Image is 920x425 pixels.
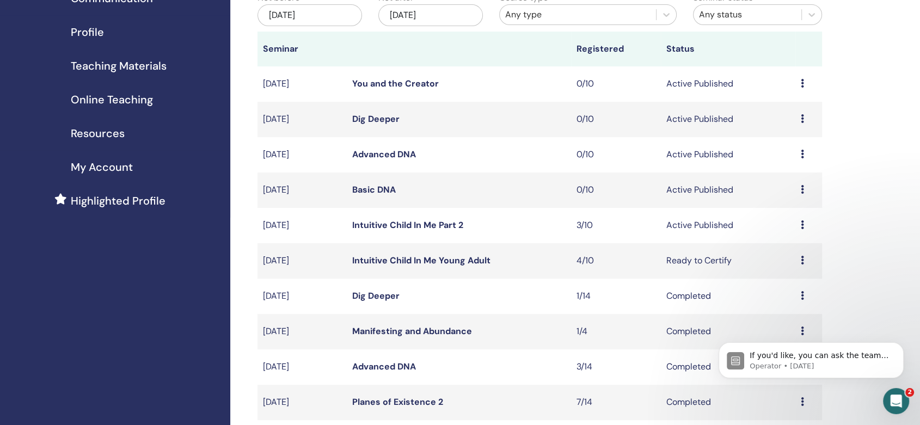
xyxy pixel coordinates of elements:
a: Intuitive Child In Me Part 2 [352,219,463,231]
td: 1/14 [571,279,661,314]
td: [DATE] [257,279,347,314]
span: Resources [71,125,125,141]
td: 0/10 [571,66,661,102]
td: 0/10 [571,137,661,173]
a: Intuitive Child In Me Young Adult [352,255,490,266]
td: [DATE] [257,102,347,137]
td: Completed [661,279,795,314]
td: Active Published [661,137,795,173]
th: Seminar [257,32,347,66]
td: [DATE] [257,314,347,349]
td: 0/10 [571,173,661,208]
td: [DATE] [257,173,347,208]
div: Any type [505,8,651,21]
a: Basic DNA [352,184,396,195]
iframe: Intercom notifications message [702,319,920,396]
td: Completed [661,385,795,420]
td: [DATE] [257,66,347,102]
iframe: Intercom live chat [883,388,909,414]
a: Advanced DNA [352,361,416,372]
span: Profile [71,24,104,40]
td: 4/10 [571,243,661,279]
td: Completed [661,349,795,385]
td: 1/4 [571,314,661,349]
a: Advanced DNA [352,149,416,160]
td: 7/14 [571,385,661,420]
a: Dig Deeper [352,113,400,125]
td: Active Published [661,66,795,102]
a: Planes of Existence 2 [352,396,443,408]
td: Ready to Certify [661,243,795,279]
td: [DATE] [257,349,347,385]
a: Dig Deeper [352,290,400,301]
td: [DATE] [257,137,347,173]
td: Active Published [661,173,795,208]
td: Active Published [661,208,795,243]
div: [DATE] [257,4,362,26]
span: Highlighted Profile [71,193,165,209]
td: [DATE] [257,208,347,243]
span: Teaching Materials [71,58,167,74]
td: Completed [661,314,795,349]
td: Active Published [661,102,795,137]
th: Status [661,32,795,66]
span: My Account [71,159,133,175]
td: 3/14 [571,349,661,385]
td: [DATE] [257,243,347,279]
td: [DATE] [257,385,347,420]
span: Online Teaching [71,91,153,108]
a: You and the Creator [352,78,439,89]
td: 0/10 [571,102,661,137]
a: Manifesting and Abundance [352,325,472,337]
td: 3/10 [571,208,661,243]
div: [DATE] [378,4,483,26]
span: 2 [905,388,914,397]
div: Any status [699,8,796,21]
th: Registered [571,32,661,66]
